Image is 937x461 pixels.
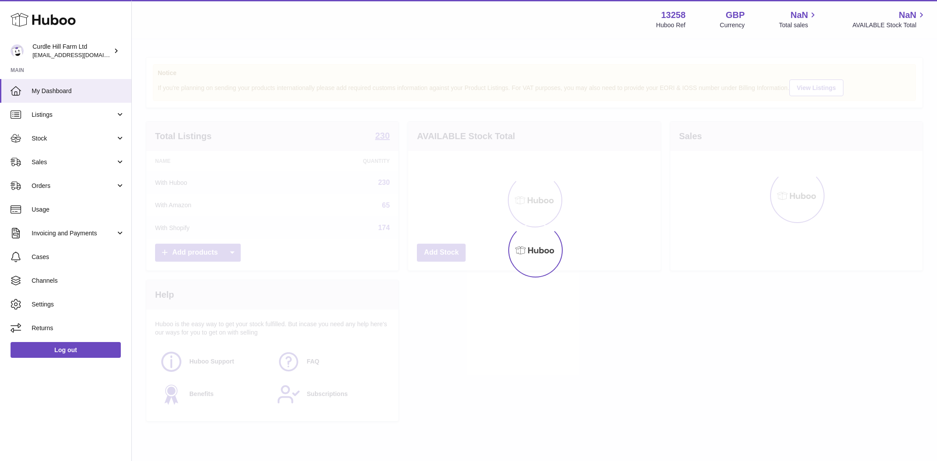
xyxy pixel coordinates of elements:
[32,111,116,119] span: Listings
[11,44,24,58] img: internalAdmin-13258@internal.huboo.com
[720,21,745,29] div: Currency
[32,253,125,261] span: Cases
[899,9,916,21] span: NaN
[32,205,125,214] span: Usage
[726,9,745,21] strong: GBP
[656,21,686,29] div: Huboo Ref
[32,229,116,238] span: Invoicing and Payments
[32,87,125,95] span: My Dashboard
[33,51,129,58] span: [EMAIL_ADDRESS][DOMAIN_NAME]
[32,277,125,285] span: Channels
[661,9,686,21] strong: 13258
[32,158,116,166] span: Sales
[779,9,818,29] a: NaN Total sales
[779,21,818,29] span: Total sales
[32,182,116,190] span: Orders
[32,134,116,143] span: Stock
[32,324,125,332] span: Returns
[852,21,926,29] span: AVAILABLE Stock Total
[33,43,112,59] div: Curdle Hill Farm Ltd
[32,300,125,309] span: Settings
[852,9,926,29] a: NaN AVAILABLE Stock Total
[11,342,121,358] a: Log out
[790,9,808,21] span: NaN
